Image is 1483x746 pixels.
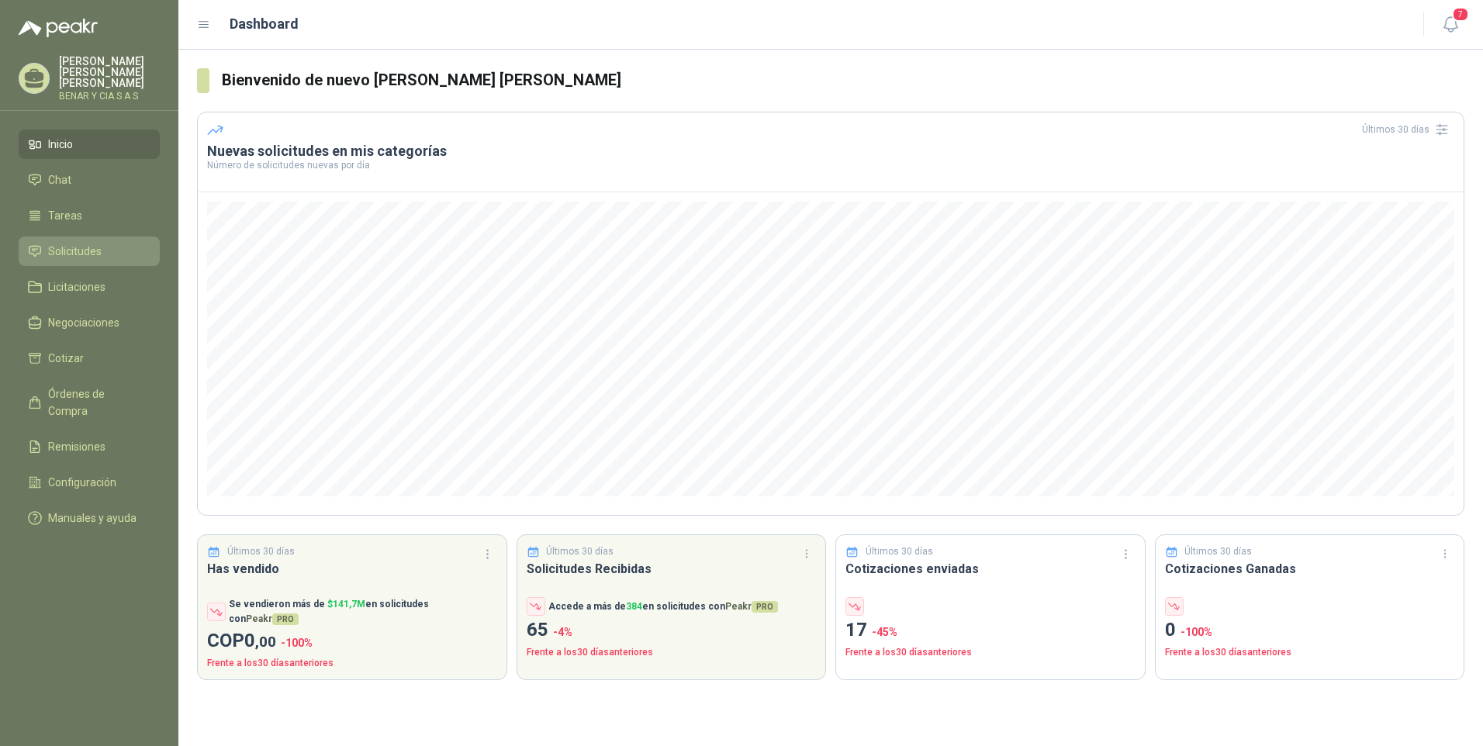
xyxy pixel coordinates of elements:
[19,201,160,230] a: Tareas
[19,237,160,266] a: Solicitudes
[48,438,105,455] span: Remisiones
[48,278,105,295] span: Licitaciones
[845,645,1136,660] p: Frente a los 30 días anteriores
[19,503,160,533] a: Manuales y ayuda
[866,544,933,559] p: Últimos 30 días
[48,474,116,491] span: Configuración
[48,136,73,153] span: Inicio
[553,626,572,638] span: -4 %
[845,559,1136,578] h3: Cotizaciones enviadas
[48,509,137,527] span: Manuales y ayuda
[207,559,497,578] h3: Has vendido
[48,207,82,224] span: Tareas
[19,19,98,37] img: Logo peakr
[527,645,817,660] p: Frente a los 30 días anteriores
[207,627,497,656] p: COP
[207,656,497,671] p: Frente a los 30 días anteriores
[546,544,614,559] p: Últimos 30 días
[1165,616,1455,645] p: 0
[246,613,299,624] span: Peakr
[255,633,276,651] span: ,00
[872,626,897,638] span: -45 %
[845,616,1136,645] p: 17
[227,544,295,559] p: Últimos 30 días
[1452,7,1469,22] span: 7
[19,432,160,461] a: Remisiones
[19,165,160,195] a: Chat
[59,56,160,88] p: [PERSON_NAME] [PERSON_NAME] [PERSON_NAME]
[59,92,160,101] p: BENAR Y CIA S A S
[19,272,160,302] a: Licitaciones
[48,171,71,188] span: Chat
[19,379,160,426] a: Órdenes de Compra
[527,616,817,645] p: 65
[725,601,778,612] span: Peakr
[1165,559,1455,578] h3: Cotizaciones Ganadas
[272,613,299,625] span: PRO
[19,468,160,497] a: Configuración
[222,68,1464,92] h3: Bienvenido de nuevo [PERSON_NAME] [PERSON_NAME]
[281,637,313,649] span: -100 %
[1362,117,1454,142] div: Últimos 30 días
[48,350,84,367] span: Cotizar
[327,599,365,610] span: $ 141,7M
[229,597,497,627] p: Se vendieron más de en solicitudes con
[48,385,145,420] span: Órdenes de Compra
[626,601,642,612] span: 384
[48,243,102,260] span: Solicitudes
[19,344,160,373] a: Cotizar
[1165,645,1455,660] p: Frente a los 30 días anteriores
[207,161,1454,170] p: Número de solicitudes nuevas por día
[19,308,160,337] a: Negociaciones
[48,314,119,331] span: Negociaciones
[244,630,276,651] span: 0
[1184,544,1252,559] p: Últimos 30 días
[1436,11,1464,39] button: 7
[19,130,160,159] a: Inicio
[1181,626,1212,638] span: -100 %
[207,142,1454,161] h3: Nuevas solicitudes en mis categorías
[752,601,778,613] span: PRO
[527,559,817,578] h3: Solicitudes Recibidas
[548,599,778,614] p: Accede a más de en solicitudes con
[230,13,299,35] h1: Dashboard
